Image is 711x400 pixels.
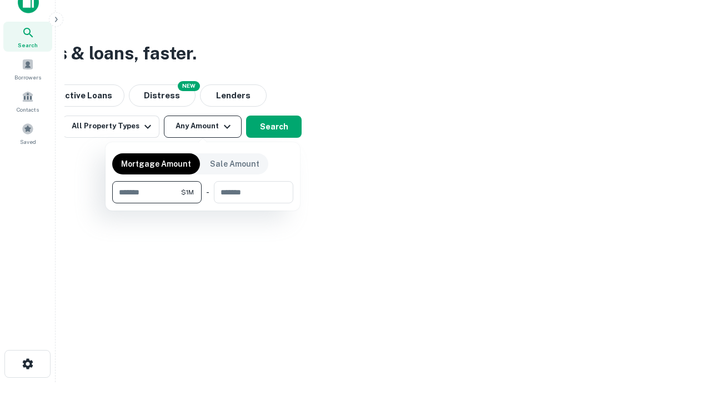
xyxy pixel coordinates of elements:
[206,181,209,203] div: -
[121,158,191,170] p: Mortgage Amount
[181,187,194,197] span: $1M
[655,311,711,364] iframe: Chat Widget
[210,158,259,170] p: Sale Amount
